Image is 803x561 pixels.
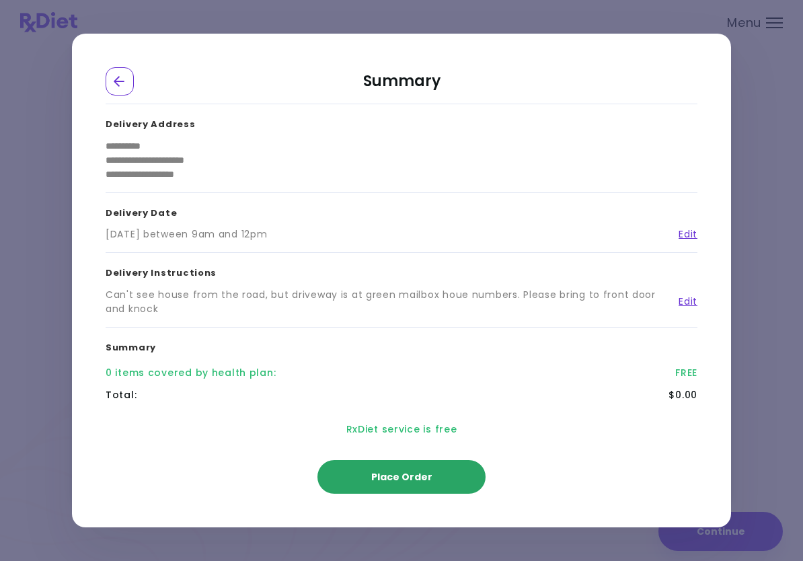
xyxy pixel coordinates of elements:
[106,366,276,380] div: 0 items covered by health plan :
[668,388,697,402] div: $0.00
[371,470,432,484] span: Place Order
[668,227,697,241] a: Edit
[317,460,486,494] button: Place Order
[106,193,697,228] h3: Delivery Date
[106,328,697,363] h3: Summary
[106,67,134,96] div: Go Back
[106,227,267,241] div: [DATE] between 9am and 12pm
[106,388,137,402] div: Total :
[106,104,697,139] h3: Delivery Address
[106,67,697,104] h2: Summary
[675,366,697,380] div: FREE
[106,253,697,288] h3: Delivery Instructions
[668,295,697,309] a: Edit
[106,406,697,453] div: RxDiet service is free
[106,288,668,316] div: Can't see house from the road, but driveway is at green mailbox houe numbers. Please bring to fro...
